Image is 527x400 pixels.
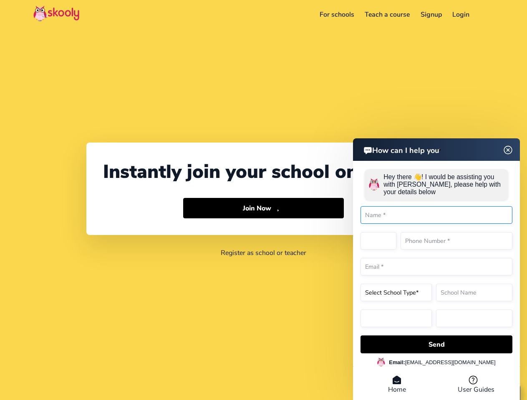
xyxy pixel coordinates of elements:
[447,8,475,21] a: Login
[275,204,284,212] ion-icon: arrow forward outline
[415,8,447,21] a: Signup
[314,8,360,21] a: For schools
[33,5,79,22] img: Skooly
[359,8,415,21] a: Teach a course
[103,159,424,185] div: Instantly join your school on Skooly
[183,198,344,219] button: Join Nowarrow forward outline
[221,248,306,257] a: Register as school or teacher
[482,8,494,22] button: menu outline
